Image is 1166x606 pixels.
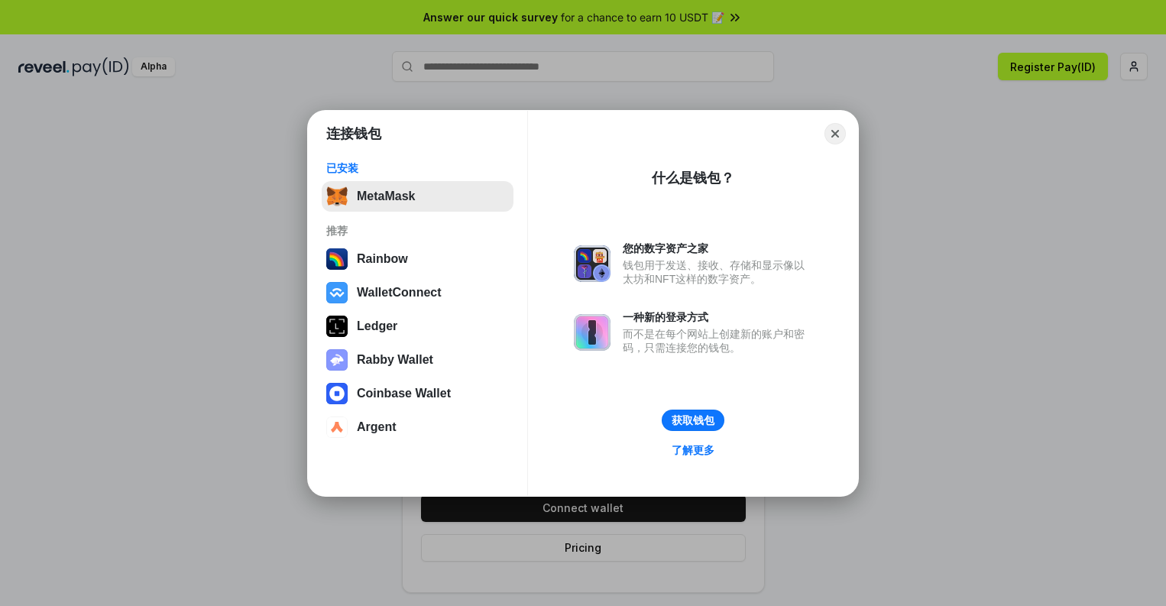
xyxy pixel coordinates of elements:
div: 了解更多 [672,443,714,457]
img: svg+xml,%3Csvg%20xmlns%3D%22http%3A%2F%2Fwww.w3.org%2F2000%2Fsvg%22%20width%3D%2228%22%20height%3... [326,316,348,337]
h1: 连接钱包 [326,125,381,143]
button: MetaMask [322,181,513,212]
img: svg+xml,%3Csvg%20fill%3D%22none%22%20height%3D%2233%22%20viewBox%3D%220%200%2035%2033%22%20width%... [326,186,348,207]
div: 您的数字资产之家 [623,241,812,255]
div: 什么是钱包？ [652,169,734,187]
img: svg+xml,%3Csvg%20xmlns%3D%22http%3A%2F%2Fwww.w3.org%2F2000%2Fsvg%22%20fill%3D%22none%22%20viewBox... [326,349,348,371]
div: Coinbase Wallet [357,387,451,400]
img: svg+xml,%3Csvg%20width%3D%22120%22%20height%3D%22120%22%20viewBox%3D%220%200%20120%20120%22%20fil... [326,248,348,270]
button: WalletConnect [322,277,513,308]
button: 获取钱包 [662,410,724,431]
button: Close [824,123,846,144]
div: 而不是在每个网站上创建新的账户和密码，只需连接您的钱包。 [623,327,812,355]
img: svg+xml,%3Csvg%20width%3D%2228%22%20height%3D%2228%22%20viewBox%3D%220%200%2028%2028%22%20fill%3D... [326,282,348,303]
div: 已安装 [326,161,509,175]
div: MetaMask [357,190,415,203]
img: svg+xml,%3Csvg%20xmlns%3D%22http%3A%2F%2Fwww.w3.org%2F2000%2Fsvg%22%20fill%3D%22none%22%20viewBox... [574,314,611,351]
div: 获取钱包 [672,413,714,427]
div: Rabby Wallet [357,353,433,367]
img: svg+xml,%3Csvg%20width%3D%2228%22%20height%3D%2228%22%20viewBox%3D%220%200%2028%2028%22%20fill%3D... [326,383,348,404]
button: Argent [322,412,513,442]
div: 推荐 [326,224,509,238]
button: Rainbow [322,244,513,274]
button: Ledger [322,311,513,342]
div: Ledger [357,319,397,333]
div: Argent [357,420,397,434]
div: WalletConnect [357,286,442,300]
div: 钱包用于发送、接收、存储和显示像以太坊和NFT这样的数字资产。 [623,258,812,286]
a: 了解更多 [662,440,724,460]
div: 一种新的登录方式 [623,310,812,324]
button: Rabby Wallet [322,345,513,375]
div: Rainbow [357,252,408,266]
img: svg+xml,%3Csvg%20width%3D%2228%22%20height%3D%2228%22%20viewBox%3D%220%200%2028%2028%22%20fill%3D... [326,416,348,438]
img: svg+xml,%3Csvg%20xmlns%3D%22http%3A%2F%2Fwww.w3.org%2F2000%2Fsvg%22%20fill%3D%22none%22%20viewBox... [574,245,611,282]
button: Coinbase Wallet [322,378,513,409]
